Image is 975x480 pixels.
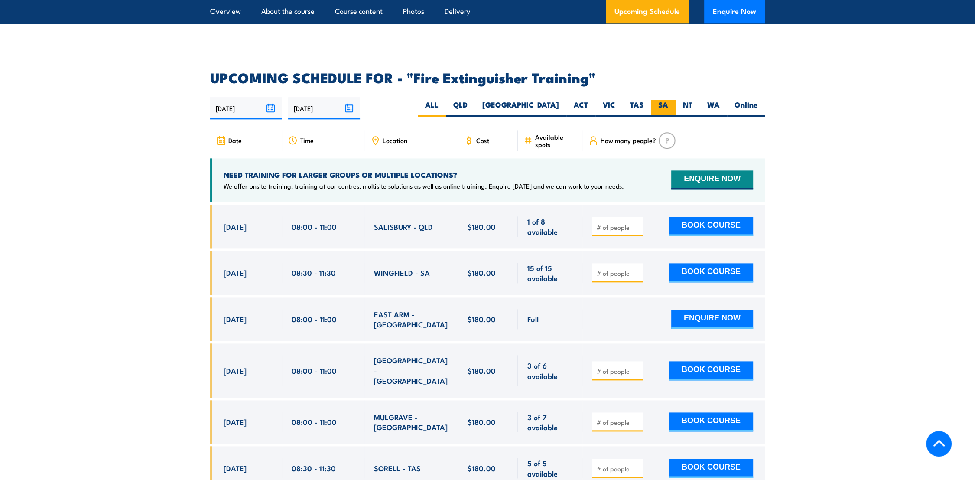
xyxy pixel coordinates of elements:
span: 5 of 5 available [527,458,573,478]
span: Available spots [535,133,576,148]
input: # of people [597,223,640,232]
span: MULGRAVE - [GEOGRAPHIC_DATA] [374,412,448,432]
button: ENQUIRE NOW [671,310,753,329]
span: How many people? [601,137,656,144]
span: 08:00 - 11:00 [292,314,337,324]
span: Time [300,137,314,144]
span: [DATE] [224,314,247,324]
input: # of people [597,418,640,427]
span: Location [383,137,407,144]
button: BOOK COURSE [669,263,753,282]
label: WA [700,100,727,117]
label: SA [651,100,676,117]
span: 15 of 15 available [527,263,573,283]
input: # of people [597,464,640,473]
input: # of people [597,367,640,376]
span: Date [228,137,242,144]
span: $180.00 [468,417,496,427]
span: SALISBURY - QLD [374,222,433,232]
h4: NEED TRAINING FOR LARGER GROUPS OR MULTIPLE LOCATIONS? [224,170,624,180]
span: 08:30 - 11:30 [292,463,336,473]
label: TAS [623,100,651,117]
span: 08:00 - 11:00 [292,222,337,232]
span: SORELL - TAS [374,463,421,473]
span: $180.00 [468,314,496,324]
span: $180.00 [468,222,496,232]
label: Online [727,100,765,117]
span: $180.00 [468,366,496,376]
span: 08:00 - 11:00 [292,417,337,427]
button: ENQUIRE NOW [671,170,753,189]
label: ACT [566,100,595,117]
span: [DATE] [224,417,247,427]
span: EAST ARM - [GEOGRAPHIC_DATA] [374,309,448,330]
span: 08:30 - 11:30 [292,268,336,278]
label: VIC [595,100,623,117]
span: [DATE] [224,366,247,376]
span: 3 of 6 available [527,360,573,381]
span: 3 of 7 available [527,412,573,432]
label: ALL [418,100,446,117]
input: From date [210,97,282,119]
span: 08:00 - 11:00 [292,366,337,376]
input: # of people [597,269,640,278]
button: BOOK COURSE [669,459,753,478]
span: Cost [476,137,489,144]
span: [DATE] [224,222,247,232]
span: [DATE] [224,463,247,473]
span: WINGFIELD - SA [374,268,430,278]
span: $180.00 [468,268,496,278]
button: BOOK COURSE [669,361,753,380]
p: We offer onsite training, training at our centres, multisite solutions as well as online training... [224,182,624,190]
label: QLD [446,100,475,117]
h2: UPCOMING SCHEDULE FOR - "Fire Extinguisher Training" [210,71,765,83]
input: To date [288,97,360,119]
button: BOOK COURSE [669,412,753,431]
span: [GEOGRAPHIC_DATA] - [GEOGRAPHIC_DATA] [374,355,448,385]
span: 1 of 8 available [527,216,573,237]
span: [DATE] [224,268,247,278]
label: [GEOGRAPHIC_DATA] [475,100,566,117]
label: NT [676,100,700,117]
button: BOOK COURSE [669,217,753,236]
span: $180.00 [468,463,496,473]
span: Full [527,314,539,324]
